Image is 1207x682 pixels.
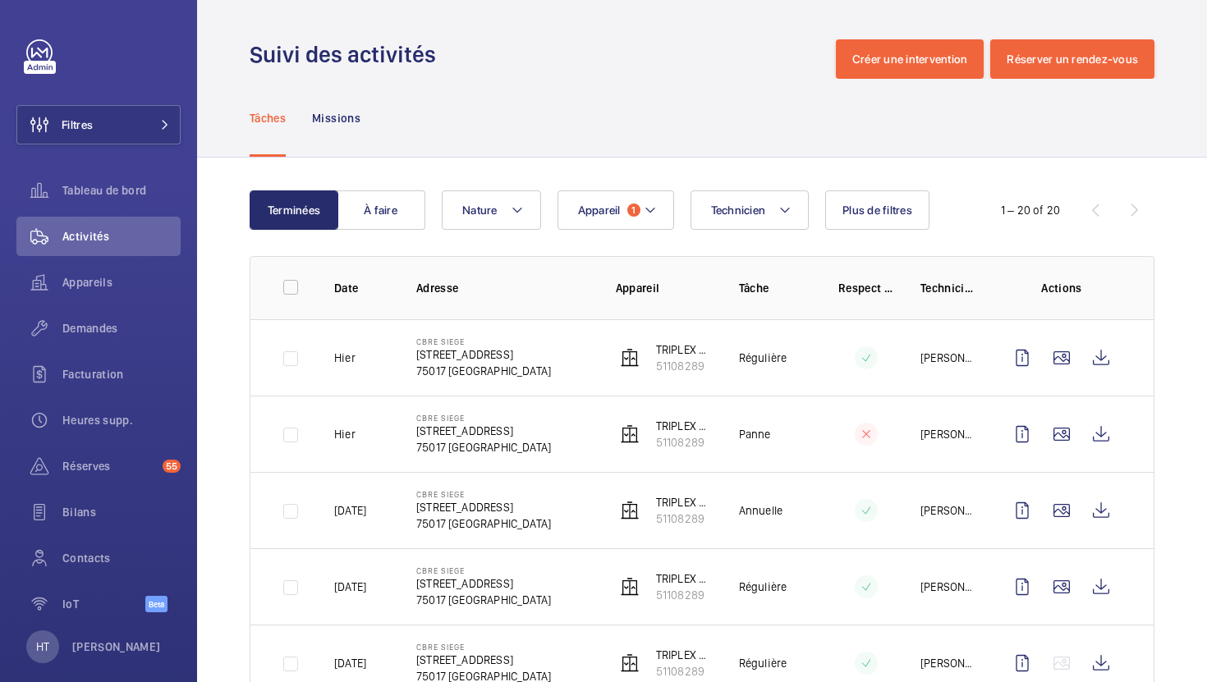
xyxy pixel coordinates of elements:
p: Panne [739,426,771,442]
p: [STREET_ADDRESS] [416,652,551,668]
span: 1 [627,204,640,217]
p: Appareil [616,280,713,296]
p: HT [36,639,49,655]
span: Contacts [62,550,181,566]
p: Respect délai [838,280,894,296]
p: CBRE SIEGE [416,642,551,652]
p: Régulière [739,655,787,671]
img: elevator.svg [620,348,640,368]
button: Technicien [691,190,810,230]
button: Créer une intervention [836,39,984,79]
button: Terminées [250,190,338,230]
p: CBRE SIEGE [416,413,551,423]
h1: Suivi des activités [250,39,446,70]
span: Beta [145,596,168,612]
p: Hier [334,350,356,366]
span: Réserves [62,458,156,474]
p: 75017 [GEOGRAPHIC_DATA] [416,592,551,608]
img: elevator.svg [620,501,640,520]
p: Tâche [739,280,812,296]
p: 51108289 [656,510,713,527]
span: Appareils [62,274,181,291]
span: Activités [62,228,181,245]
p: Adresse [416,280,590,296]
p: TRIPLEX DROITE [656,494,713,510]
p: TRIPLEX DROITE [656,418,713,434]
button: À faire [337,190,425,230]
p: Date [334,280,390,296]
p: 75017 [GEOGRAPHIC_DATA] [416,515,551,532]
p: 75017 [GEOGRAPHIC_DATA] [416,363,551,379]
button: Réserver un rendez-vous [990,39,1154,79]
p: Hier [334,426,356,442]
span: Nature [462,204,498,217]
span: Bilans [62,504,181,520]
p: CBRE SIEGE [416,565,551,575]
p: [PERSON_NAME] [920,655,976,671]
p: Technicien [920,280,976,296]
span: Filtres [62,117,93,133]
p: 51108289 [656,663,713,680]
span: 55 [163,460,181,473]
button: Appareil1 [558,190,674,230]
p: Régulière [739,579,787,595]
p: Actions [1003,280,1121,296]
img: elevator.svg [620,424,640,444]
span: Technicien [711,204,766,217]
p: [DATE] [334,579,366,595]
p: CBRE SIEGE [416,489,551,499]
p: TRIPLEX DROITE [656,647,713,663]
p: [PERSON_NAME] [920,426,976,442]
img: elevator.svg [620,577,640,597]
span: Tableau de bord [62,182,181,199]
p: TRIPLEX DROITE [656,341,713,358]
p: TRIPLEX DROITE [656,570,713,587]
span: Demandes [62,320,181,336]
p: [PERSON_NAME] [72,639,161,655]
p: [PERSON_NAME] [920,579,976,595]
div: 1 – 20 of 20 [1001,202,1060,218]
p: 51108289 [656,358,713,374]
button: Plus de filtres [825,190,929,230]
p: CBRE SIEGE [416,336,551,346]
p: 51108289 [656,434,713,451]
p: [DATE] [334,655,366,671]
button: Filtres [16,105,181,144]
span: Appareil [578,204,621,217]
p: [STREET_ADDRESS] [416,575,551,592]
p: 75017 [GEOGRAPHIC_DATA] [416,439,551,455]
p: Annuelle [739,502,782,519]
img: elevator.svg [620,653,640,673]
p: [PERSON_NAME] [920,502,976,519]
p: [STREET_ADDRESS] [416,499,551,515]
p: 51108289 [656,587,713,603]
p: [DATE] [334,502,366,519]
p: Régulière [739,350,787,366]
span: Facturation [62,366,181,382]
span: Plus de filtres [842,204,912,217]
span: Heures supp. [62,412,181,428]
p: [STREET_ADDRESS] [416,423,551,439]
p: Tâches [250,110,286,126]
p: Missions [312,110,360,126]
p: [PERSON_NAME] [920,350,976,366]
button: Nature [442,190,541,230]
span: IoT [62,596,145,612]
p: [STREET_ADDRESS] [416,346,551,363]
